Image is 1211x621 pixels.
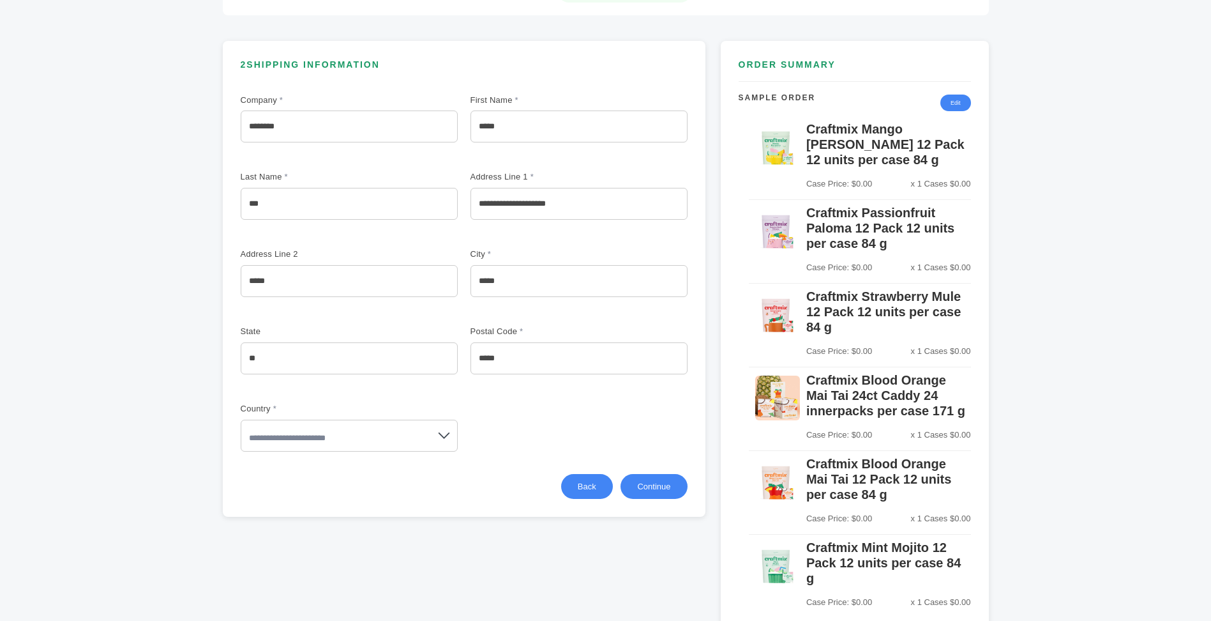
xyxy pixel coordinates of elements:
span: Case Price: $0.00 [806,260,872,275]
span: x 1 Cases $0.00 [911,176,971,192]
h5: Craftmix Mango [PERSON_NAME] 12 Pack 12 units per case 84 g [806,121,971,172]
span: 2 [241,59,247,70]
span: x 1 Cases $0.00 [911,260,971,275]
h3: ORDER SUMMARY [739,59,971,82]
span: Case Price: $0.00 [806,176,872,192]
h5: Craftmix Blood Orange Mai Tai 24ct Caddy 24 innerpacks per case 171 g [806,372,971,424]
span: Case Price: $0.00 [806,427,872,443]
label: City [470,248,560,261]
label: Address Line 2 [241,248,330,261]
span: Case Price: $0.00 [806,344,872,359]
a: Edit [940,95,971,111]
label: State [241,325,330,339]
button: Back [561,474,613,499]
label: First Name [470,94,560,107]
label: Address Line 1 [470,171,560,184]
label: Company [241,94,330,107]
span: x 1 Cases $0.00 [911,595,971,610]
h4: Sample Order [739,92,816,114]
span: x 1 Cases $0.00 [911,511,971,526]
h3: SHIPPING INFORMATION [241,59,688,81]
h5: Craftmix Passionfruit Paloma 12 Pack 12 units per case 84 g [806,205,971,256]
label: Postal Code [470,325,560,339]
h5: Craftmix Mint Mojito 12 Pack 12 units per case 84 g [806,540,971,591]
span: Case Price: $0.00 [806,595,872,610]
label: Country [241,402,330,416]
label: Last Name [241,171,330,184]
h5: Craftmix Strawberry Mule 12 Pack 12 units per case 84 g [806,289,971,340]
button: Continue [621,474,687,499]
span: x 1 Cases $0.00 [911,427,971,443]
h5: Craftmix Blood Orange Mai Tai 12 Pack 12 units per case 84 g [806,456,971,507]
span: x 1 Cases $0.00 [911,344,971,359]
span: Case Price: $0.00 [806,511,872,526]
